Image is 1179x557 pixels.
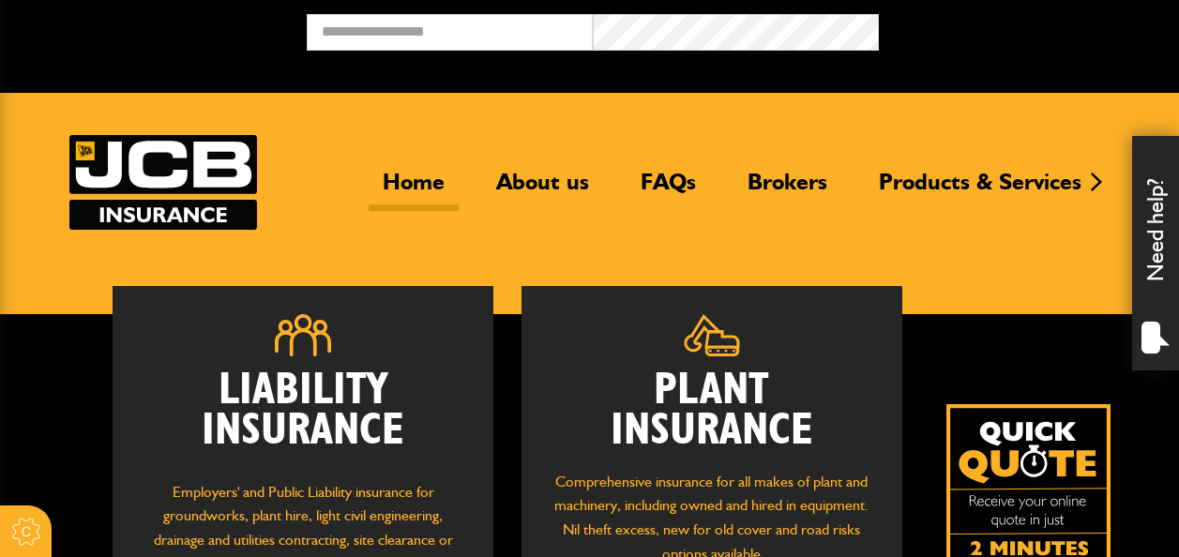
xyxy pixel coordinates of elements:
[369,168,459,211] a: Home
[627,168,710,211] a: FAQs
[733,168,841,211] a: Brokers
[482,168,603,211] a: About us
[69,135,257,230] a: JCB Insurance Services
[865,168,1096,211] a: Products & Services
[1132,136,1179,370] div: Need help?
[141,370,465,461] h2: Liability Insurance
[69,135,257,230] img: JCB Insurance Services logo
[550,370,874,451] h2: Plant Insurance
[879,14,1165,43] button: Broker Login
